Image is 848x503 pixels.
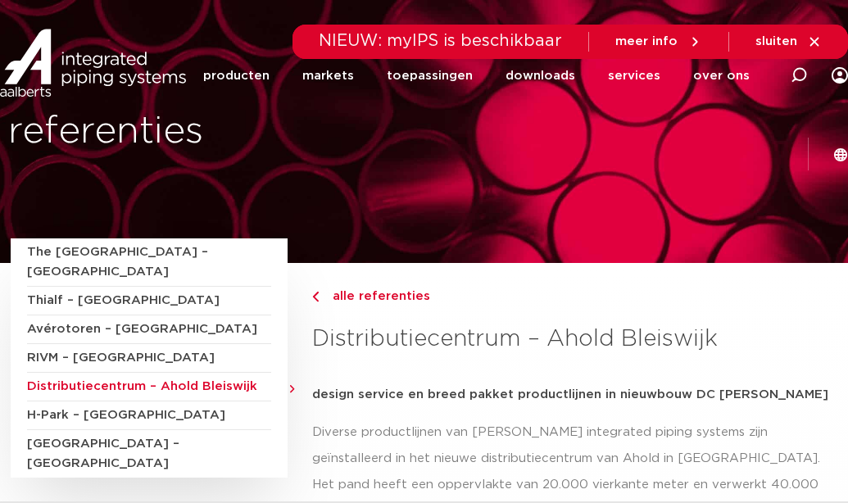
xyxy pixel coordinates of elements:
a: alle referenties [312,287,837,306]
h1: referenties [8,106,416,158]
h3: Distributiecentrum – Ahold Bleiswijk [312,323,837,356]
a: toepassingen [387,44,473,107]
a: producten [203,44,270,107]
nav: Menu [203,44,750,107]
strong: design service en breed pakket productlijnen in nieuwbouw DC [PERSON_NAME] [312,388,828,401]
a: sluiten [755,34,822,49]
a: markets [302,44,354,107]
a: Distributiecentrum – Ahold Bleiswijk [27,373,271,401]
a: H-Park – [GEOGRAPHIC_DATA] [27,401,271,430]
div: my IPS [832,57,848,93]
span: meer info [615,35,678,48]
a: [GEOGRAPHIC_DATA] – [GEOGRAPHIC_DATA] [27,430,271,478]
span: alle referenties [323,290,430,302]
a: The [GEOGRAPHIC_DATA] – [GEOGRAPHIC_DATA] [27,238,271,287]
a: Avérotoren – [GEOGRAPHIC_DATA] [27,315,271,344]
a: over ons [693,44,750,107]
a: services [608,44,660,107]
a: RIVM – [GEOGRAPHIC_DATA] [27,344,271,373]
span: sluiten [755,35,797,48]
a: downloads [506,44,575,107]
img: chevron-right.svg [312,292,319,302]
a: meer info [615,34,702,49]
span: NIEUW: myIPS is beschikbaar [319,33,562,49]
a: Thialf – [GEOGRAPHIC_DATA] [27,287,271,315]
